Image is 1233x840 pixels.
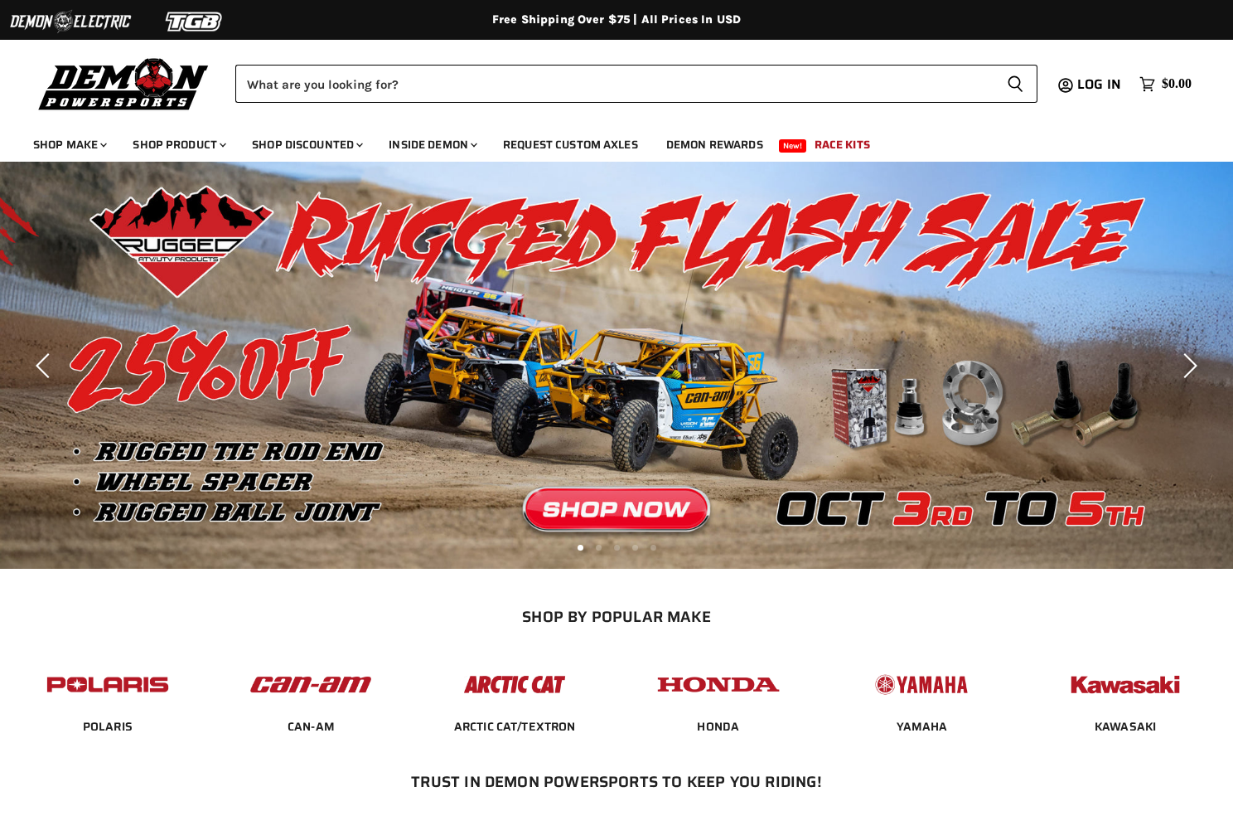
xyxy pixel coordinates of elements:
a: Log in [1070,77,1131,92]
h2: Trust In Demon Powersports To Keep You Riding! [40,773,1194,790]
span: New! [779,139,807,153]
span: KAWASAKI [1095,719,1156,736]
span: YAMAHA [897,719,948,736]
a: YAMAHA [897,719,948,734]
img: POPULAR_MAKE_logo_1_adc20308-ab24-48c4-9fac-e3c1a623d575.jpg [246,659,375,710]
a: Shop Make [21,128,117,162]
span: ARCTIC CAT/TEXTRON [454,719,576,736]
img: Demon Powersports [33,54,215,113]
a: $0.00 [1131,72,1200,96]
li: Page dot 3 [614,545,620,551]
a: Race Kits [802,128,882,162]
img: TGB Logo 2 [133,6,257,37]
a: ARCTIC CAT/TEXTRON [454,719,576,734]
form: Product [235,65,1037,103]
input: Search [235,65,994,103]
img: POPULAR_MAKE_logo_6_76e8c46f-2d1e-4ecc-b320-194822857d41.jpg [1061,659,1190,710]
img: POPULAR_MAKE_logo_3_027535af-6171-4c5e-a9bc-f0eccd05c5d6.jpg [450,659,579,710]
h2: SHOP BY POPULAR MAKE [21,608,1213,625]
img: POPULAR_MAKE_logo_5_20258e7f-293c-4aac-afa8-159eaa299126.jpg [857,659,986,710]
span: CAN-AM [288,719,335,736]
a: Inside Demon [376,128,487,162]
li: Page dot 4 [632,545,638,551]
a: Request Custom Axles [491,128,650,162]
span: Log in [1077,74,1121,95]
a: HONDA [697,719,739,734]
span: POLARIS [83,719,133,736]
ul: Main menu [21,121,1187,162]
span: HONDA [697,719,739,736]
a: Shop Discounted [239,128,373,162]
a: KAWASAKI [1095,719,1156,734]
img: POPULAR_MAKE_logo_4_4923a504-4bac-4306-a1be-165a52280178.jpg [654,659,783,710]
a: Shop Product [120,128,236,162]
a: POLARIS [83,719,133,734]
button: Search [994,65,1037,103]
a: Demon Rewards [654,128,776,162]
li: Page dot 5 [650,545,656,551]
li: Page dot 1 [578,545,583,551]
button: Next [1171,349,1204,382]
li: Page dot 2 [596,545,602,551]
img: POPULAR_MAKE_logo_2_dba48cf1-af45-46d4-8f73-953a0f002620.jpg [43,659,172,710]
button: Previous [29,349,62,382]
a: CAN-AM [288,719,335,734]
span: $0.00 [1162,76,1192,92]
img: Demon Electric Logo 2 [8,6,133,37]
